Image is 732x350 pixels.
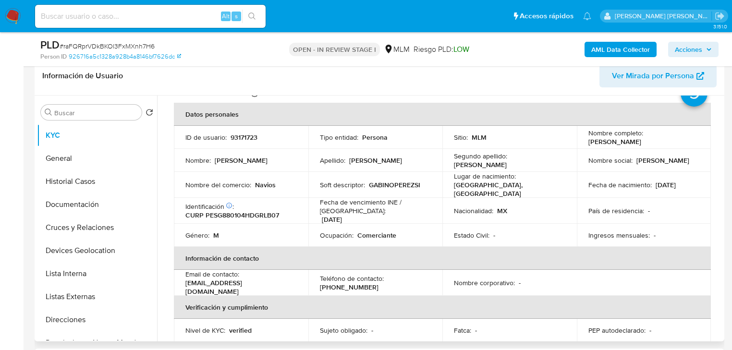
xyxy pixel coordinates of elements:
p: [DATE] [656,181,676,189]
p: MLM [472,133,487,142]
p: - [519,278,521,287]
b: Person ID [40,52,67,61]
p: Nombre del comercio : [185,181,251,189]
p: Sujeto obligado : [320,326,367,335]
button: Direcciones [37,308,157,331]
p: 93171723 [231,133,257,142]
input: Buscar [54,109,138,117]
p: Nacionalidad : [454,206,493,215]
p: [PHONE_NUMBER] [320,283,378,291]
p: [PERSON_NAME] [454,160,507,169]
input: Buscar usuario o caso... [35,10,266,23]
p: Estado Civil : [454,231,489,240]
p: Nombre completo : [588,129,643,137]
p: Lugar de nacimiento : [454,172,516,181]
button: Documentación [37,193,157,216]
span: # raFQRprVDkBKOl3FxMXnh7H6 [60,41,155,51]
p: - [654,231,656,240]
th: Datos personales [174,103,711,126]
p: - [493,231,495,240]
p: GABINOPEREZSI [369,181,420,189]
th: Información de contacto [174,247,711,270]
p: [GEOGRAPHIC_DATA], [GEOGRAPHIC_DATA] [454,181,561,198]
p: [DATE] [322,215,342,224]
button: Acciones [668,42,719,57]
p: - [649,326,651,335]
p: Nombre corporativo : [454,278,515,287]
div: MLM [384,44,410,55]
p: Actualizado hace un mes [174,88,248,97]
p: Sitio : [454,133,468,142]
p: Segundo apellido : [454,152,507,160]
p: - [371,326,373,335]
th: Verificación y cumplimiento [174,296,711,319]
p: M [213,231,219,240]
p: Apellido : [320,156,345,165]
button: Historial Casos [37,170,157,193]
button: Ver Mirada por Persona [599,64,717,87]
p: OPEN - IN REVIEW STAGE I [289,43,380,56]
span: Riesgo PLD: [414,44,469,55]
button: Devices Geolocation [37,239,157,262]
button: Cruces y Relaciones [37,216,157,239]
span: LOW [453,44,469,55]
p: CURP PESG880104HDGRLB07 [185,211,279,219]
p: [PERSON_NAME] [215,156,268,165]
p: Fecha de nacimiento : [588,181,652,189]
p: [PERSON_NAME] [349,156,402,165]
p: Persona [362,133,388,142]
button: Listas Externas [37,285,157,308]
p: Navios [255,181,276,189]
button: Lista Interna [37,262,157,285]
p: Email de contacto : [185,270,239,278]
p: Ingresos mensuales : [588,231,650,240]
p: Comerciante [357,231,396,240]
button: General [37,147,157,170]
p: michelleangelica.rodriguez@mercadolibre.com.mx [615,12,712,21]
p: Tipo entidad : [320,133,358,142]
p: ID de usuario : [185,133,227,142]
span: s [235,12,238,21]
span: Accesos rápidos [520,11,573,21]
b: AML Data Collector [591,42,650,57]
p: Soft descriptor : [320,181,365,189]
p: PEP autodeclarado : [588,326,646,335]
p: Teléfono de contacto : [320,274,384,283]
p: Fecha de vencimiento INE / [GEOGRAPHIC_DATA] : [320,198,431,215]
button: search-icon [242,10,262,23]
p: - [648,206,650,215]
p: [PERSON_NAME] [636,156,689,165]
a: Notificaciones [583,12,591,20]
p: verified [229,326,252,335]
p: Nivel de KYC : [185,326,225,335]
button: KYC [37,124,157,147]
button: Buscar [45,109,52,116]
p: Identificación : [185,202,234,211]
p: País de residencia : [588,206,644,215]
span: Ver Mirada por Persona [612,64,694,87]
p: Nombre : [185,156,211,165]
span: Acciones [675,42,702,57]
p: [PERSON_NAME] [588,137,641,146]
p: Fatca : [454,326,471,335]
span: Alt [222,12,230,21]
button: Volver al orden por defecto [146,109,153,119]
span: 3.151.0 [713,23,727,30]
a: Salir [715,11,725,21]
a: 926716a5c1328a928b4a8146bf7626dc [69,52,181,61]
p: - [475,326,477,335]
p: Ocupación : [320,231,354,240]
p: Nombre social : [588,156,633,165]
button: AML Data Collector [585,42,657,57]
p: MX [497,206,507,215]
p: [EMAIL_ADDRESS][DOMAIN_NAME] [185,278,293,296]
h1: Información de Usuario [42,71,123,81]
b: PLD [40,37,60,52]
p: Género : [185,231,209,240]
